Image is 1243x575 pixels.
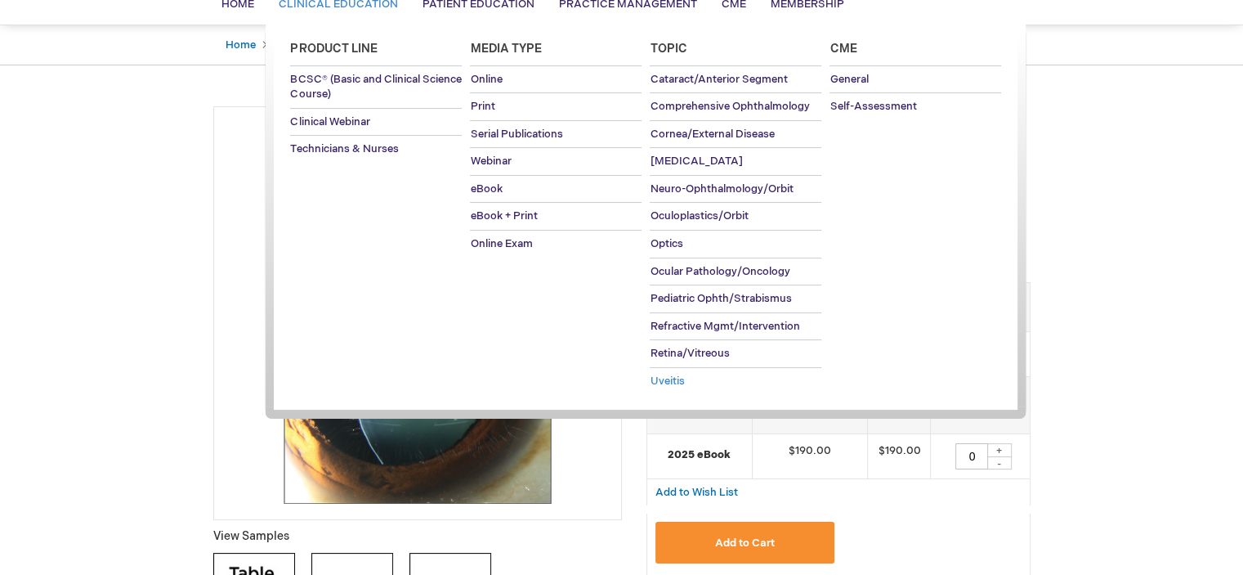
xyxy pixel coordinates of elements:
div: - [987,456,1012,469]
span: Add to Wish List [655,486,738,499]
a: Home [226,38,256,52]
span: Technicians & Nurses [290,142,398,155]
span: BCSC® (Basic and Clinical Science Course) [290,73,461,101]
span: [MEDICAL_DATA] [650,155,742,168]
span: Refractive Mgmt/Intervention [650,320,799,333]
span: General [829,73,868,86]
span: Ocular Pathology/Oncology [650,265,789,278]
span: Media Type [470,42,541,56]
span: Product Line [290,42,377,56]
span: Topic [650,42,686,56]
span: Online [470,73,502,86]
span: eBook + Print [470,209,537,222]
span: Neuro-Ophthalmology/Orbit [650,182,793,195]
a: Add to Wish List [655,485,738,499]
span: Print [470,100,494,113]
strong: 2025 eBook [655,447,744,463]
span: Uveitis [650,375,684,388]
span: Webinar [470,155,511,168]
span: Retina/Vitreous [650,347,729,360]
span: Self-Assessment [829,100,916,113]
img: Basic and Clinical Science Course, Section 09: Uveitis and Ocular Inflammation [222,115,613,506]
span: Optics [650,237,682,250]
span: Oculoplastics/Orbit [650,209,748,222]
span: eBook [470,182,502,195]
td: $190.00 [753,433,868,478]
span: Pediatric Ophth/Strabismus [650,292,791,305]
span: Cme [829,42,856,56]
span: Comprehensive Ophthalmology [650,100,809,113]
span: Serial Publications [470,128,562,141]
div: + [987,443,1012,457]
input: Qty [955,443,988,469]
span: Add to Cart [715,537,775,550]
span: Online Exam [470,237,532,250]
p: View Samples [213,528,622,545]
td: $190.00 [868,433,931,478]
button: Add to Cart [655,522,835,564]
span: Clinical Webinar [290,115,369,128]
span: Cornea/External Disease [650,128,774,141]
span: Cataract/Anterior Segment [650,73,787,86]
